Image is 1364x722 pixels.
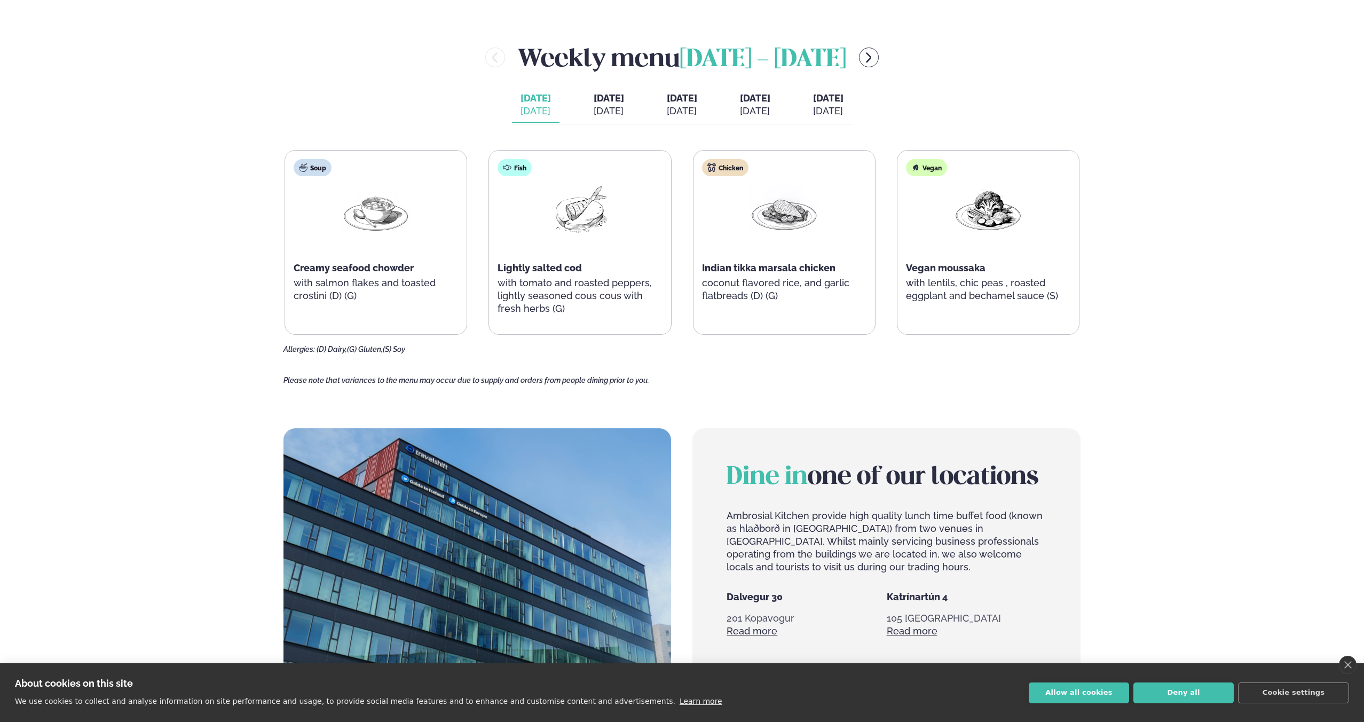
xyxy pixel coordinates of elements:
span: Vegan moussaka [906,262,985,273]
div: [DATE] [740,105,770,117]
div: [DATE] [813,105,843,117]
img: soup.svg [299,163,308,172]
button: menu-btn-right [859,48,879,67]
button: [DATE] [DATE] [585,88,633,123]
span: (S) Soy [383,345,405,354]
span: [DATE] [813,92,843,104]
p: with salmon flakes and toasted crostini (D) (G) [294,277,458,302]
img: Vegan.png [954,185,1022,234]
button: Cookie settings [1238,682,1349,703]
button: [DATE] [DATE] [658,88,706,123]
div: [DATE] [594,105,624,117]
div: Soup [294,159,332,176]
div: Chicken [702,159,748,176]
p: coconut flavored rice, and garlic flatbreads (D) (G) [702,277,866,302]
img: chicken.svg [707,163,716,172]
span: Lightly salted cod [498,262,582,273]
div: Vegan [906,159,947,176]
h5: Katrínartún 4 [887,591,1046,603]
img: fish.svg [503,163,511,172]
button: [DATE] [DATE] [512,88,559,123]
p: with tomato and roasted peppers, lightly seasoned cous cous with fresh herbs (G) [498,277,662,315]
span: 201 Kopavogur [727,613,794,624]
span: Dine in [727,466,808,489]
span: Please note that variances to the menu may occur due to supply and orders from people dining prio... [283,376,649,384]
img: Soup.png [342,185,410,234]
button: menu-btn-left [485,48,505,67]
button: Deny all [1133,682,1234,703]
span: [DATE] [667,92,697,104]
span: (G) Gluten, [347,345,383,354]
a: Read more [887,625,937,638]
span: [DATE] - [DATE] [680,48,846,72]
h2: one of our locations [727,462,1046,492]
div: [DATE] [667,105,697,117]
span: Indian tikka marsala chicken [702,262,835,273]
div: Fish [498,159,532,176]
button: [DATE] [DATE] [731,88,779,123]
a: close [1339,656,1357,674]
span: [DATE] [594,92,624,104]
button: [DATE] [DATE] [805,88,852,123]
span: (D) Dairy, [317,345,347,354]
img: Vegan.svg [911,163,920,172]
span: Allergies: [283,345,315,354]
img: Fish.png [546,185,614,234]
h5: Dalvegur 30 [727,591,886,603]
span: [DATE] [740,92,770,104]
p: We use cookies to collect and analyse information on site performance and usage, to provide socia... [15,697,675,705]
p: with lentils, chic peas , roasted eggplant and bechamel sauce (S) [906,277,1070,302]
p: Ambrosial Kitchen provide high quality lunch time buffet food (known as hlaðborð in [GEOGRAPHIC_D... [727,509,1046,574]
div: [DATE] [521,105,551,117]
button: Allow all cookies [1029,682,1129,703]
span: Creamy seafood chowder [294,262,414,273]
span: [DATE] [521,92,551,105]
img: Chicken-breast.png [750,185,818,234]
a: Read more [727,625,777,638]
h2: Weekly menu [518,40,846,75]
span: 105 [GEOGRAPHIC_DATA] [887,613,1001,624]
a: Learn more [680,697,722,705]
strong: About cookies on this site [15,678,133,689]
